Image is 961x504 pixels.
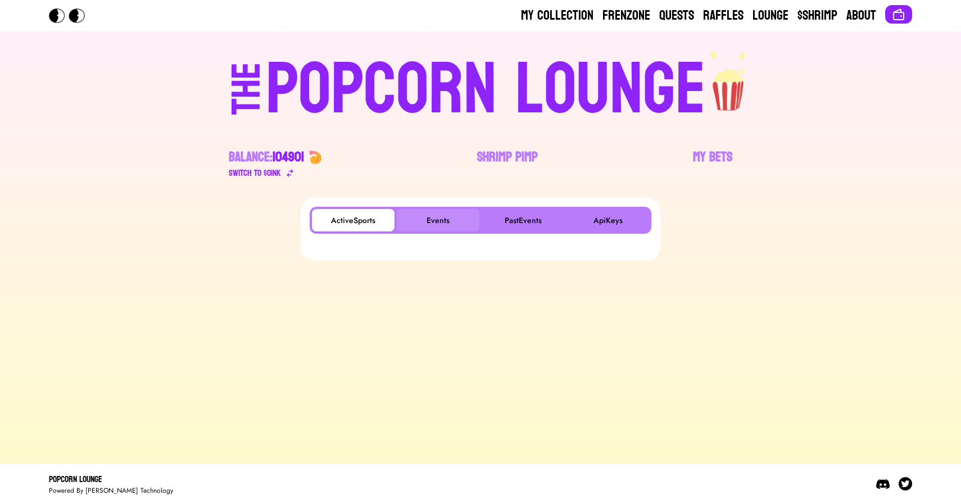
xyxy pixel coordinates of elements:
[312,209,395,231] button: ActiveSports
[229,148,304,166] div: Balance:
[846,7,876,25] a: About
[397,209,479,231] button: Events
[753,7,788,25] a: Lounge
[229,166,281,180] div: Switch to $ OINK
[482,209,564,231] button: PastEvents
[892,8,905,21] img: Connect wallet
[876,477,890,491] img: Discord
[134,49,827,126] a: THEPOPCORN LOUNGEpopcorn
[659,7,694,25] a: Quests
[703,7,744,25] a: Raffles
[309,151,322,164] img: 🍤
[693,148,732,180] a: My Bets
[266,54,706,126] div: POPCORN LOUNGE
[521,7,593,25] a: My Collection
[602,7,650,25] a: Frenzone
[899,477,912,491] img: Twitter
[49,8,94,23] img: Popcorn
[49,473,173,486] div: Popcorn Lounge
[566,209,649,231] button: ApiKeys
[706,49,752,112] img: popcorn
[477,148,538,180] a: Shrimp Pimp
[273,145,304,169] span: 104901
[226,62,267,137] div: THE
[49,486,173,495] div: Powered By [PERSON_NAME] Technology
[797,7,837,25] a: $Shrimp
